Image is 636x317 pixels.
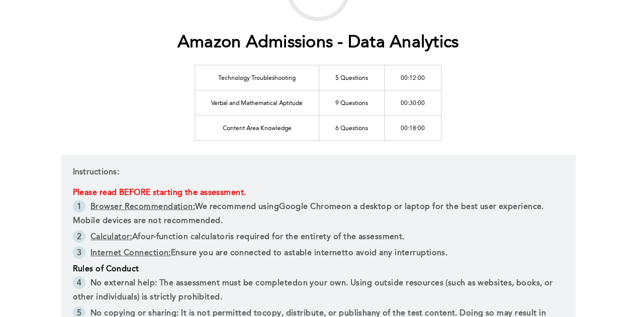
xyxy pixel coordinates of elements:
[177,33,459,53] h1: Amazon Admissions - Data Analytics
[138,233,228,241] strong: four-function calculator
[319,65,385,90] td: 5 Questions
[73,189,246,197] strong: Please read BEFORE starting the assessment.
[279,203,341,211] strong: Google Chrome
[319,115,385,140] td: 6 Questions
[90,233,130,241] u: Calculator
[385,90,441,115] td: 00:30:00
[195,90,319,115] td: Verbal and Mathematical Aptitude
[298,279,346,287] strong: on your own
[385,115,441,140] td: 00:18:00
[73,265,139,273] strong: Rules of Conduct
[195,65,319,90] td: Technology Troubleshooting
[73,246,564,262] li: Ensure you are connected to a to avoid any interruptions.
[90,203,195,211] u: Browser Recommendation:
[130,233,132,241] u: :
[168,249,170,257] u: :
[195,115,319,140] td: Content Area Knowledge
[73,230,564,246] li: A is required for the entirety of the assessment.
[289,249,345,257] strong: stable internet
[73,276,564,306] li: : The assessment must be completed . Using outside resources (such as websites, books, or other i...
[90,279,155,287] strong: No external help
[385,65,441,90] td: 00:12:00
[73,200,564,230] li: We recommend using on a desktop or laptop for the best user experience. Mobile devices are not re...
[90,249,168,257] u: Internet Connection
[319,90,385,115] td: 9 Questions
